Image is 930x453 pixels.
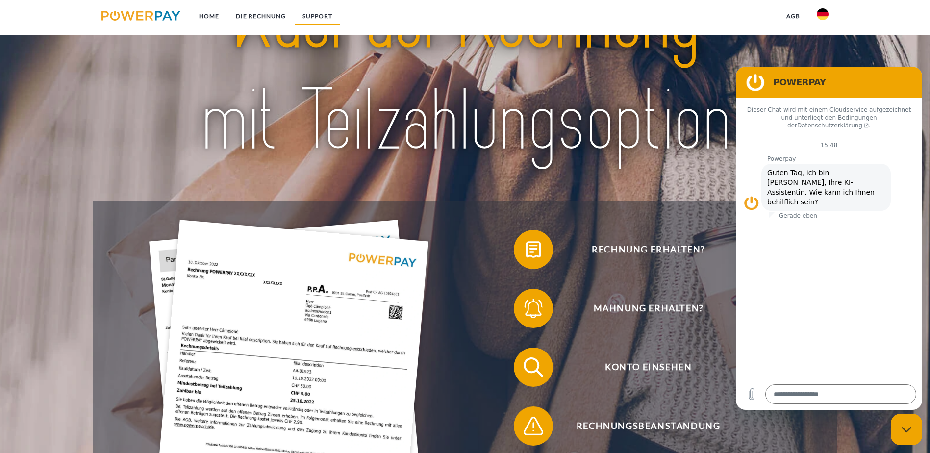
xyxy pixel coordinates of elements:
span: Rechnung erhalten? [528,230,768,269]
img: qb_warning.svg [521,414,546,438]
img: qb_search.svg [521,355,546,379]
span: Mahnung erhalten? [528,289,768,328]
a: Home [191,7,227,25]
img: qb_bell.svg [521,296,546,321]
img: logo-powerpay.svg [101,11,180,21]
button: Konto einsehen [514,348,769,387]
img: de [817,8,829,20]
a: agb [778,7,808,25]
a: DIE RECHNUNG [227,7,294,25]
span: Rechnungsbeanstandung [528,406,768,446]
iframe: Schaltfläche zum Öffnen des Messaging-Fensters; Konversation läuft [891,414,922,445]
button: Mahnung erhalten? [514,289,769,328]
img: qb_bill.svg [521,237,546,262]
span: Konto einsehen [528,348,768,387]
button: Rechnung erhalten? [514,230,769,269]
a: SUPPORT [294,7,341,25]
button: Rechnungsbeanstandung [514,406,769,446]
iframe: Messaging-Fenster [736,67,922,410]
